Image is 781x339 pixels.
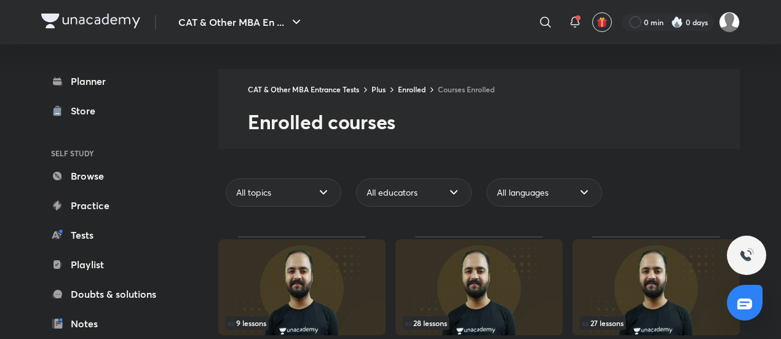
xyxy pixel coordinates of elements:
a: Tests [41,223,184,247]
a: Enrolled [398,84,426,94]
span: 9 lessons [228,319,266,327]
a: Planner [41,69,184,94]
a: Doubts & solutions [41,282,184,306]
span: 27 lessons [582,319,624,327]
img: Thumbnail [395,239,563,335]
div: infosection [403,316,555,330]
a: Company Logo [41,14,140,31]
button: avatar [592,12,612,32]
span: All topics [236,186,271,199]
div: infocontainer [403,316,555,330]
div: infosection [580,316,732,330]
img: ttu [739,248,754,263]
a: CAT & Other MBA Entrance Tests [248,84,359,94]
a: Courses Enrolled [438,84,494,94]
h6: SELF STUDY [41,143,184,164]
span: All languages [497,186,549,199]
img: Thumbnail [218,239,386,335]
a: Playlist [41,252,184,277]
img: Thumbnail [573,239,740,335]
a: Plus [371,84,386,94]
span: All educators [367,186,418,199]
div: Store [71,103,103,118]
button: CAT & Other MBA En ... [171,10,311,34]
div: left [580,316,732,330]
span: 28 lessons [405,319,447,327]
a: Store [41,98,184,123]
div: left [226,316,378,330]
img: streak [671,16,683,28]
h2: Enrolled courses [248,110,740,134]
a: Practice [41,193,184,218]
img: Company Logo [41,14,140,28]
div: infosection [226,316,378,330]
a: Notes [41,311,184,336]
img: avatar [597,17,608,28]
a: Browse [41,164,184,188]
img: Avinash Tibrewal [719,12,740,33]
div: left [403,316,555,330]
div: infocontainer [226,316,378,330]
div: infocontainer [580,316,732,330]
